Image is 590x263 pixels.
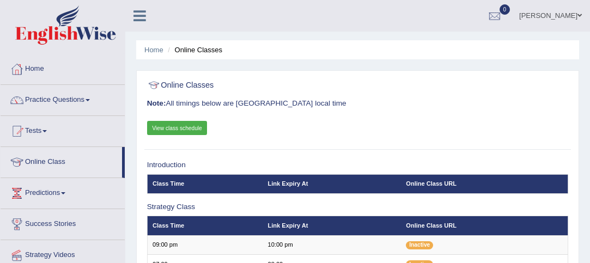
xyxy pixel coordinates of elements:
a: Success Stories [1,209,125,236]
a: Predictions [1,178,125,205]
th: Link Expiry At [263,216,401,235]
a: Home [1,54,125,81]
a: Practice Questions [1,85,125,112]
b: Note: [147,99,166,107]
span: 0 [500,4,510,15]
a: Online Class [1,147,122,174]
a: View class schedule [147,121,208,135]
h3: Introduction [147,161,569,169]
a: Home [144,46,163,54]
th: Online Class URL [401,174,568,193]
th: Link Expiry At [263,174,401,193]
a: Tests [1,116,125,143]
td: 10:00 pm [263,235,401,254]
th: Online Class URL [401,216,568,235]
td: 09:00 pm [147,235,263,254]
span: Inactive [406,241,433,249]
h3: All timings below are [GEOGRAPHIC_DATA] local time [147,100,569,108]
th: Class Time [147,174,263,193]
h2: Online Classes [147,78,409,93]
th: Class Time [147,216,263,235]
li: Online Classes [165,45,222,55]
h3: Strategy Class [147,203,569,211]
